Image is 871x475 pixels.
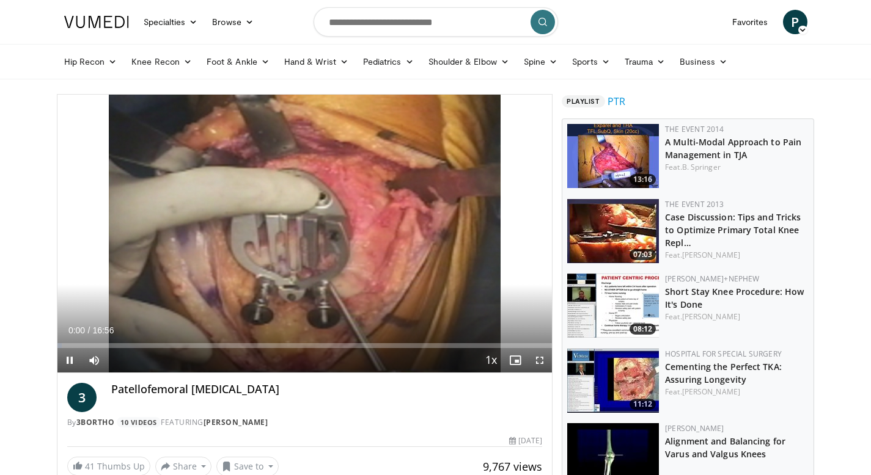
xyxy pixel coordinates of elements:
a: [PERSON_NAME] [665,423,724,433]
a: 3 [67,383,97,412]
span: / [88,325,90,335]
a: Foot & Ankle [199,49,277,74]
div: By FEATURING [67,417,543,428]
a: The Event 2013 [665,199,724,209]
span: 41 [85,460,95,472]
span: 11:12 [630,399,656,410]
div: Progress Bar [57,343,553,348]
a: Sports [565,49,617,74]
a: Hip Recon [57,49,125,74]
span: 16:56 [92,325,114,335]
span: 13:16 [630,174,656,185]
button: Pause [57,348,82,372]
a: 3bortho [76,417,115,427]
a: [PERSON_NAME] [682,250,740,260]
a: [PERSON_NAME] [204,417,268,427]
a: Case Discussion: Tips and Tricks to Optimize Primary Total Knee Repl… [665,211,801,248]
a: Hand & Wrist [277,49,356,74]
div: Feat. [665,386,809,397]
img: 6a45c07b-9638-46a8-9cfb-065bafb25cbb.150x105_q85_crop-smart_upscale.jpg [567,124,659,188]
span: 9,767 views [483,459,542,474]
img: f8228b08-9b4b-46a6-ae39-a97ff8315fa4.150x105_q85_crop-smart_upscale.jpg [567,349,659,413]
a: 08:12 [567,274,659,338]
button: Enable picture-in-picture mode [503,348,527,372]
video-js: Video Player [57,95,553,373]
div: [DATE] [509,435,542,446]
div: Feat. [665,250,809,261]
a: Specialties [136,10,205,34]
a: Pediatrics [356,49,421,74]
a: PTR [608,94,625,109]
h4: Patellofemoral [MEDICAL_DATA] [111,383,543,396]
a: The Event 2014 [665,124,724,134]
a: Knee Recon [124,49,199,74]
img: VuMedi Logo [64,16,129,28]
a: P [783,10,807,34]
img: b9903f12-b4fd-4232-bd73-ce1f119ed97b.150x105_q85_crop-smart_upscale.jpg [567,199,659,263]
a: 07:03 [567,199,659,263]
a: Browse [205,10,261,34]
a: Shoulder & Elbow [421,49,516,74]
a: [PERSON_NAME] [682,311,740,322]
span: Playlist [562,95,605,107]
a: 10 Videos [117,417,161,427]
a: Cementing the Perfect TKA: Assuring Longevity [665,361,782,385]
div: Feat. [665,162,809,173]
span: 07:03 [630,249,656,260]
a: A Multi-Modal Approach to Pain Management in TJA [665,136,801,161]
button: Mute [82,348,106,372]
a: Trauma [617,49,673,74]
a: Hospital for Special Surgery [665,349,782,359]
a: 11:12 [567,349,659,413]
span: 0:00 [68,325,85,335]
button: Playback Rate [479,348,503,372]
a: Business [672,49,735,74]
a: Favorites [725,10,776,34]
div: Feat. [665,311,809,322]
a: B. Springer [682,162,721,172]
img: 06453132-c8a8-4335-b73e-1d0ffe22e3ee.150x105_q85_crop-smart_upscale.jpg [567,274,659,338]
a: Spine [516,49,565,74]
button: Fullscreen [527,348,552,372]
a: [PERSON_NAME] [682,386,740,397]
input: Search topics, interventions [314,7,558,37]
a: Alignment and Balancing for Varus and Valgus Knees [665,435,785,460]
a: [PERSON_NAME]+Nephew [665,274,759,284]
a: Short Stay Knee Procedure: How It's Done [665,286,804,310]
span: 08:12 [630,324,656,335]
a: 13:16 [567,124,659,188]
